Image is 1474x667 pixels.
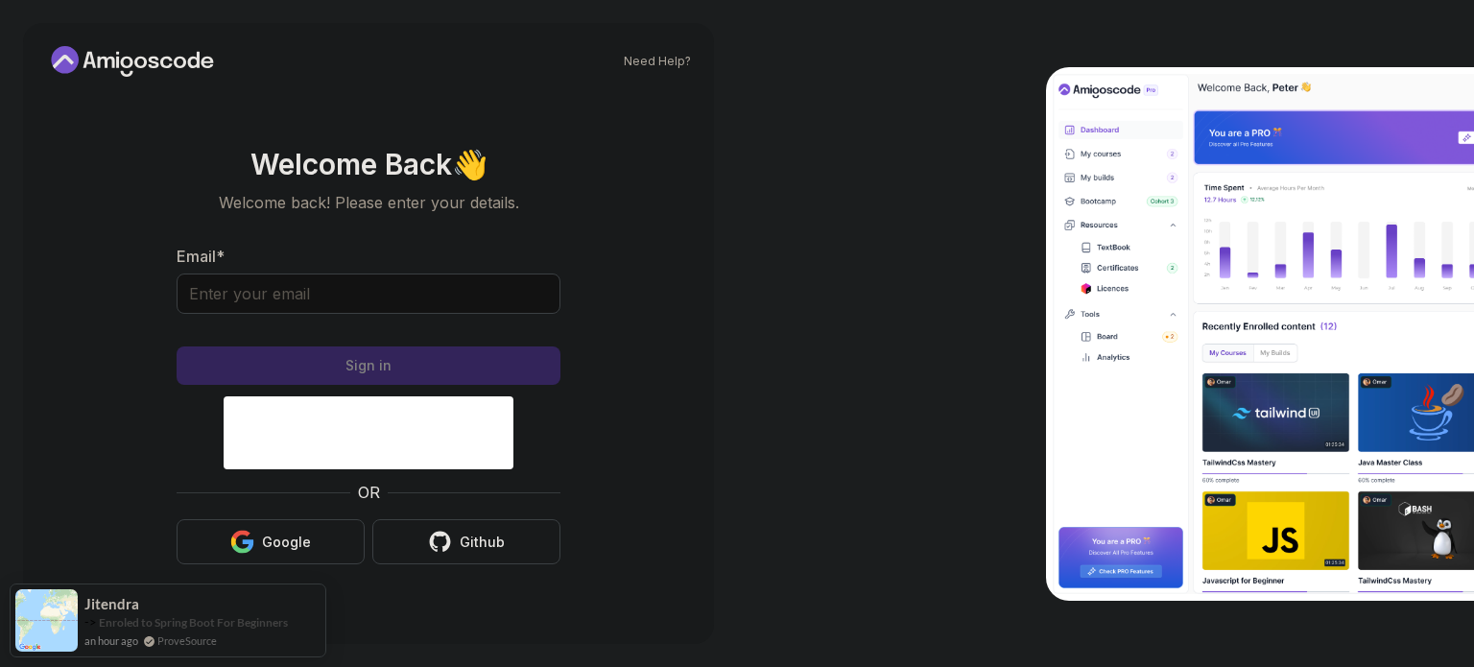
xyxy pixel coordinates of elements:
[177,149,560,179] h2: Welcome Back
[372,519,560,564] button: Github
[460,533,505,552] div: Github
[157,632,217,649] a: ProveSource
[177,519,365,564] button: Google
[358,481,380,504] p: OR
[177,247,225,266] label: Email *
[177,191,560,214] p: Welcome back! Please enter your details.
[624,54,691,69] a: Need Help?
[345,356,392,375] div: Sign in
[1046,67,1474,601] img: Amigoscode Dashboard
[84,596,139,612] span: Jitendra
[177,274,560,314] input: Enter your email
[1355,547,1474,638] iframe: chat widget
[46,46,219,77] a: Home link
[84,632,138,649] span: an hour ago
[262,533,311,552] div: Google
[15,589,78,652] img: provesource social proof notification image
[84,614,97,630] span: ->
[452,149,487,179] span: 👋
[177,346,560,385] button: Sign in
[224,396,513,469] iframe: Widget containing checkbox for hCaptcha security challenge
[99,615,288,630] a: Enroled to Spring Boot For Beginners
